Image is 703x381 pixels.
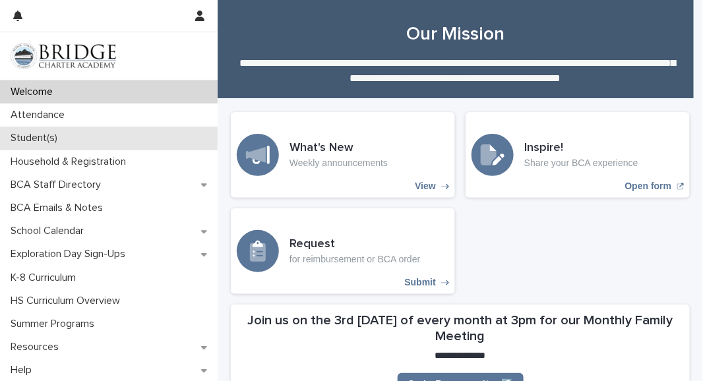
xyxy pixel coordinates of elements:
h3: Request [290,237,420,252]
p: Open form [625,181,672,192]
p: Student(s) [5,132,68,144]
p: Attendance [5,109,75,121]
p: HS Curriculum Overview [5,295,131,307]
a: Submit [231,208,455,294]
h3: What's New [290,141,388,156]
p: Resources [5,341,69,353]
img: V1C1m3IdTEidaUdm9Hs0 [11,43,116,69]
p: Help [5,364,42,376]
p: K-8 Curriculum [5,272,86,284]
a: Open form [466,112,690,198]
p: for reimbursement or BCA order [290,254,420,265]
a: View [231,112,455,198]
p: Submit [405,277,436,288]
p: Exploration Day Sign-Ups [5,248,136,260]
p: Weekly announcements [290,158,388,169]
p: Household & Registration [5,156,137,168]
p: BCA Emails & Notes [5,202,113,214]
h1: Our Mission [231,24,681,46]
p: School Calendar [5,225,94,237]
h2: Join us on the 3rd [DATE] of every month at 3pm for our Monthly Family Meeting [239,312,682,344]
p: Summer Programs [5,318,105,330]
p: Welcome [5,86,63,98]
p: BCA Staff Directory [5,179,111,191]
h3: Inspire! [524,141,638,156]
p: Share your BCA experience [524,158,638,169]
p: View [415,181,436,192]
